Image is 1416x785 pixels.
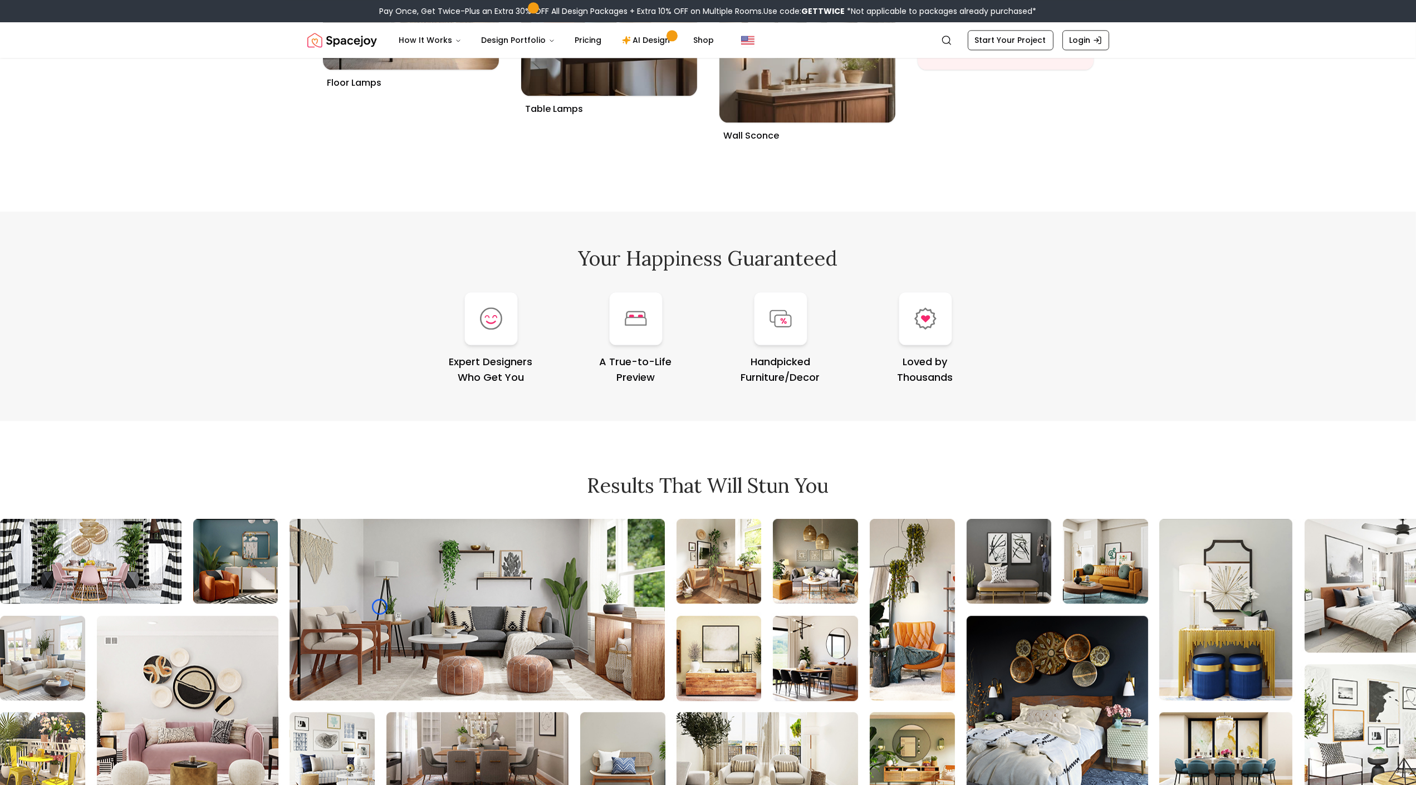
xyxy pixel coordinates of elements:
[968,30,1054,50] a: Start Your Project
[390,29,471,51] button: How It Works
[480,307,502,330] img: Expert Designers<br/>Who Get You
[845,6,1037,17] span: *Not applicable to packages already purchased*
[521,96,697,116] h3: Table Lamps
[307,29,377,51] a: Spacejoy
[802,6,845,17] b: GETTWICE
[423,354,559,385] div: Expert Designers Who Get You
[307,29,377,51] img: Spacejoy Logo
[307,22,1109,58] nav: Global
[1062,30,1109,50] a: Login
[764,6,845,17] span: Use code:
[323,70,499,90] h3: Floor Lamps
[566,29,611,51] a: Pricing
[390,29,723,51] nav: Main
[858,354,993,385] div: Loved by Thousands
[713,354,849,385] div: Handpicked Furniture/Decor
[719,122,895,143] h3: Wall Sconce
[613,29,683,51] a: AI Design
[625,311,647,326] img: A True-to-Life<br/>Preview
[307,474,1109,497] h2: Results that will stun you
[741,33,754,47] img: United States
[685,29,723,51] a: Shop
[380,6,1037,17] div: Pay Once, Get Twice-Plus an Extra 30% OFF All Design Packages + Extra 10% OFF on Multiple Rooms.
[307,247,1109,269] h2: Your Happiness Guaranteed
[568,354,704,385] div: A True-to-Life Preview
[914,307,937,330] img: Loved by<br/>Thousands
[473,29,564,51] button: Design Portfolio
[770,310,792,327] img: Handpicked<br/>Furniture/Decor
